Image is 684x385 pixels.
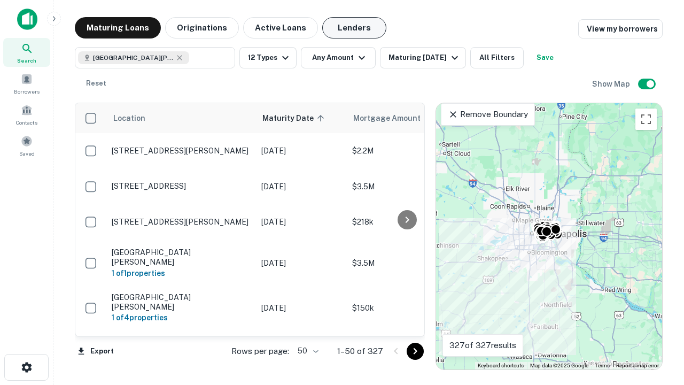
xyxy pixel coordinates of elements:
[407,343,424,360] button: Go to next page
[231,345,289,358] p: Rows per page:
[592,78,632,90] h6: Show Map
[3,100,50,129] a: Contacts
[436,103,662,369] div: 0 0
[439,356,474,369] a: Open this area in Google Maps (opens a new window)
[3,69,50,98] a: Borrowers
[439,356,474,369] img: Google
[470,47,524,68] button: All Filters
[352,145,459,157] p: $2.2M
[112,181,251,191] p: [STREET_ADDRESS]
[631,299,684,351] iframe: Chat Widget
[112,146,251,156] p: [STREET_ADDRESS][PERSON_NAME]
[112,292,251,312] p: [GEOGRAPHIC_DATA][PERSON_NAME]
[19,149,35,158] span: Saved
[262,112,328,125] span: Maturity Date
[79,73,113,94] button: Reset
[113,112,145,125] span: Location
[75,343,116,359] button: Export
[3,38,50,67] a: Search
[14,87,40,96] span: Borrowers
[165,17,239,38] button: Originations
[239,47,297,68] button: 12 Types
[301,47,376,68] button: Any Amount
[17,9,37,30] img: capitalize-icon.png
[256,103,347,133] th: Maturity Date
[337,345,383,358] p: 1–50 of 327
[528,47,562,68] button: Save your search to get updates of matches that match your search criteria.
[93,53,173,63] span: [GEOGRAPHIC_DATA][PERSON_NAME], [GEOGRAPHIC_DATA], [GEOGRAPHIC_DATA]
[261,216,341,228] p: [DATE]
[353,112,434,125] span: Mortgage Amount
[352,181,459,192] p: $3.5M
[578,19,663,38] a: View my borrowers
[261,302,341,314] p: [DATE]
[380,47,466,68] button: Maturing [DATE]
[293,343,320,359] div: 50
[449,339,516,352] p: 327 of 327 results
[261,257,341,269] p: [DATE]
[106,103,256,133] th: Location
[261,145,341,157] p: [DATE]
[243,17,318,38] button: Active Loans
[347,103,464,133] th: Mortgage Amount
[75,17,161,38] button: Maturing Loans
[112,312,251,324] h6: 1 of 4 properties
[448,108,527,121] p: Remove Boundary
[478,362,524,369] button: Keyboard shortcuts
[352,257,459,269] p: $3.5M
[3,131,50,160] a: Saved
[530,363,588,368] span: Map data ©2025 Google
[112,267,251,279] h6: 1 of 1 properties
[352,216,459,228] p: $218k
[635,109,657,130] button: Toggle fullscreen view
[595,363,610,368] a: Terms (opens in new tab)
[17,56,36,65] span: Search
[112,217,251,227] p: [STREET_ADDRESS][PERSON_NAME]
[16,118,37,127] span: Contacts
[322,17,386,38] button: Lenders
[261,181,341,192] p: [DATE]
[352,302,459,314] p: $150k
[112,248,251,267] p: [GEOGRAPHIC_DATA][PERSON_NAME]
[616,363,659,368] a: Report a map error
[388,51,461,64] div: Maturing [DATE]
